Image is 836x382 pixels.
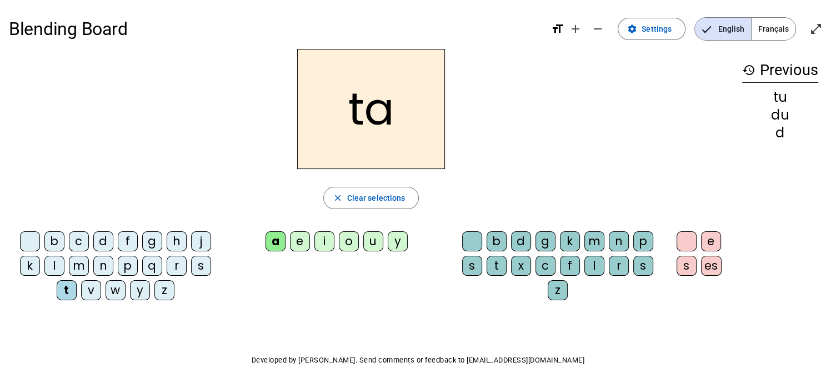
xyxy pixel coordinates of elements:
div: q [142,256,162,276]
div: t [57,280,77,300]
div: l [584,256,604,276]
button: Increase font size [564,18,587,40]
div: r [609,256,629,276]
div: h [167,231,187,251]
div: g [535,231,555,251]
div: f [118,231,138,251]
h2: ta [297,49,445,169]
div: du [742,108,818,122]
button: Settings [618,18,685,40]
div: p [633,231,653,251]
div: n [93,256,113,276]
mat-icon: settings [627,24,637,34]
div: d [742,126,818,140]
div: c [69,231,89,251]
div: k [560,231,580,251]
span: English [695,18,751,40]
div: s [462,256,482,276]
div: z [548,280,568,300]
div: x [511,256,531,276]
h1: Blending Board [9,11,542,47]
p: Developed by [PERSON_NAME]. Send comments or feedback to [EMAIL_ADDRESS][DOMAIN_NAME] [9,354,827,367]
div: p [118,256,138,276]
mat-icon: remove [591,22,604,36]
div: tu [742,91,818,104]
div: y [388,231,408,251]
div: g [142,231,162,251]
div: e [701,231,721,251]
div: w [106,280,126,300]
div: c [535,256,555,276]
div: j [191,231,211,251]
button: Clear selections [323,187,419,209]
mat-icon: history [742,63,755,77]
div: r [167,256,187,276]
mat-icon: format_size [551,22,564,36]
div: a [266,231,286,251]
div: v [81,280,101,300]
div: es [701,256,722,276]
div: i [314,231,334,251]
div: b [487,231,507,251]
div: e [290,231,310,251]
mat-icon: close [333,193,343,203]
div: u [363,231,383,251]
span: Clear selections [347,191,406,205]
div: o [339,231,359,251]
div: s [633,256,653,276]
div: s [677,256,697,276]
button: Decrease font size [587,18,609,40]
div: d [93,231,113,251]
div: s [191,256,211,276]
div: d [511,231,531,251]
mat-button-toggle-group: Language selection [694,17,796,41]
div: f [560,256,580,276]
div: z [154,280,174,300]
mat-icon: open_in_full [809,22,823,36]
div: n [609,231,629,251]
div: t [487,256,507,276]
span: Settings [642,22,672,36]
div: k [20,256,40,276]
div: y [130,280,150,300]
mat-icon: add [569,22,582,36]
button: Enter full screen [805,18,827,40]
span: Français [752,18,795,40]
h3: Previous [742,58,818,83]
div: m [69,256,89,276]
div: l [44,256,64,276]
div: b [44,231,64,251]
div: m [584,231,604,251]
